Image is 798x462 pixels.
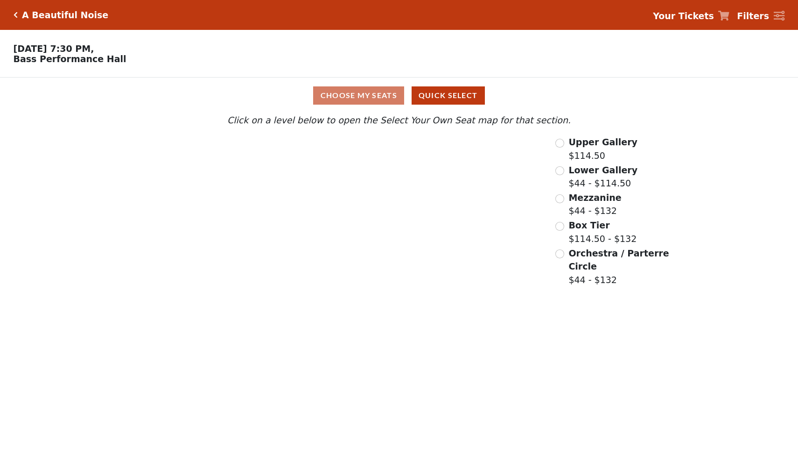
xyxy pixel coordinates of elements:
a: Your Tickets [653,9,729,23]
path: Orchestra / Parterre Circle - Seats Available: 11 [283,293,465,403]
label: $114.50 - $132 [568,219,637,245]
label: $44 - $132 [568,191,621,218]
span: Upper Gallery [568,137,637,147]
path: Upper Gallery - Seats Available: 259 [183,143,363,186]
label: $114.50 [568,135,637,162]
strong: Your Tickets [653,11,714,21]
button: Quick Select [412,86,485,105]
label: $44 - $132 [568,247,670,287]
span: Lower Gallery [568,165,637,175]
a: Click here to go back to filters [14,12,18,18]
label: $44 - $114.50 [568,163,637,190]
span: Box Tier [568,220,609,230]
path: Lower Gallery - Seats Available: 37 [197,179,387,239]
p: Click on a level below to open the Select Your Own Seat map for that section. [106,114,692,127]
span: Mezzanine [568,192,621,203]
strong: Filters [737,11,769,21]
span: Orchestra / Parterre Circle [568,248,669,272]
h5: A Beautiful Noise [22,10,108,21]
a: Filters [737,9,784,23]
